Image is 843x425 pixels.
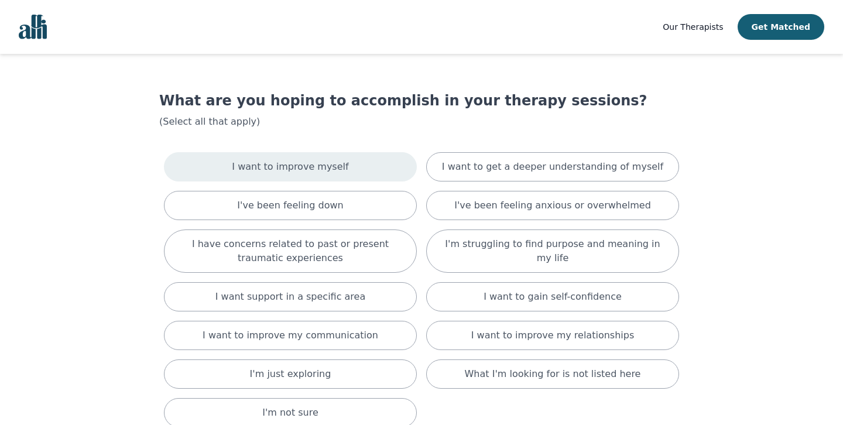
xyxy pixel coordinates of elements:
[19,15,47,39] img: alli logo
[663,20,723,34] a: Our Therapists
[471,328,634,342] p: I want to improve my relationships
[454,198,651,212] p: I've been feeling anxious or overwhelmed
[663,22,723,32] span: Our Therapists
[159,115,684,129] p: (Select all that apply)
[738,14,824,40] button: Get Matched
[159,91,684,110] h1: What are you hoping to accomplish in your therapy sessions?
[179,237,402,265] p: I have concerns related to past or present traumatic experiences
[215,290,366,304] p: I want support in a specific area
[232,160,348,174] p: I want to improve myself
[484,290,622,304] p: I want to gain self-confidence
[441,237,664,265] p: I'm struggling to find purpose and meaning in my life
[203,328,378,342] p: I want to improve my communication
[262,406,318,420] p: I'm not sure
[237,198,343,212] p: I've been feeling down
[442,160,663,174] p: I want to get a deeper understanding of myself
[250,367,331,381] p: I'm just exploring
[465,367,641,381] p: What I'm looking for is not listed here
